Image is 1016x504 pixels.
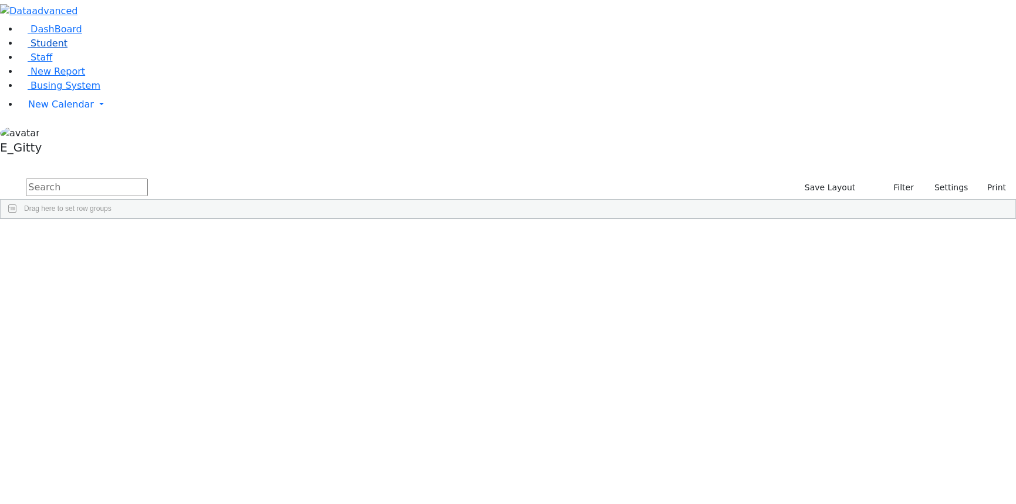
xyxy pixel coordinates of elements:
button: Settings [919,179,973,197]
span: Staff [31,52,52,63]
span: New Report [31,66,85,77]
button: Print [973,179,1011,197]
span: DashBoard [31,23,82,35]
a: DashBoard [19,23,82,35]
span: Drag here to set row groups [24,204,112,213]
span: Busing System [31,80,100,91]
span: New Calendar [28,99,94,110]
a: New Calendar [19,93,1016,116]
input: Search [26,179,148,196]
button: Filter [878,179,919,197]
a: Busing System [19,80,100,91]
button: Save Layout [799,179,860,197]
span: Student [31,38,67,49]
a: New Report [19,66,85,77]
a: Student [19,38,67,49]
a: Staff [19,52,52,63]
